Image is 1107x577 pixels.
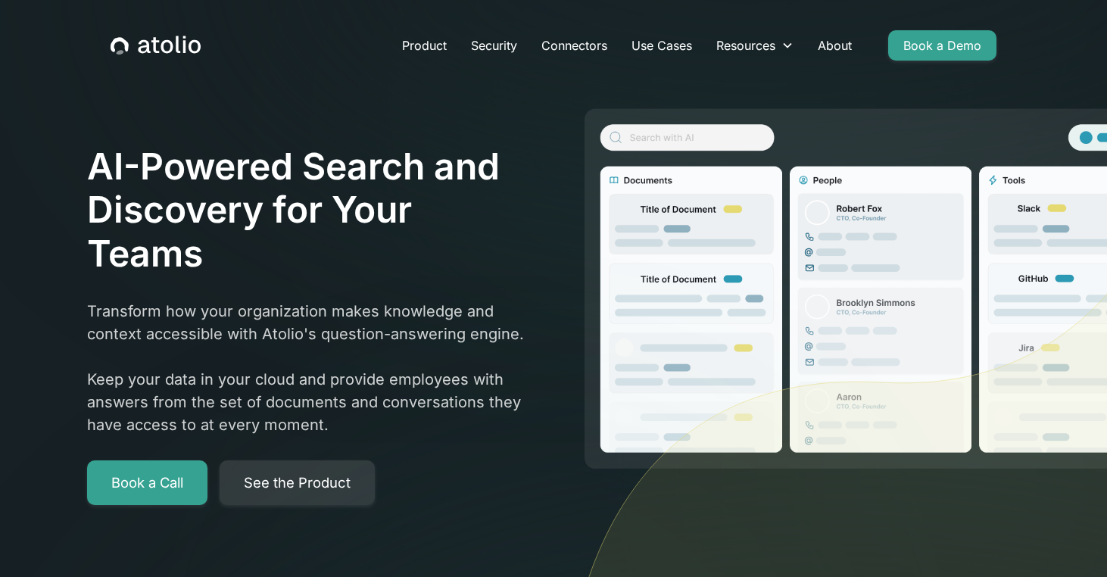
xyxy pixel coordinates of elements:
a: See the Product [220,460,375,506]
a: Use Cases [619,30,704,61]
a: Security [459,30,529,61]
a: Book a Call [87,460,207,506]
a: Book a Demo [888,30,996,61]
a: Product [390,30,459,61]
div: Resources [716,36,775,55]
p: Transform how your organization makes knowledge and context accessible with Atolio's question-ans... [87,300,532,436]
a: home [111,36,201,55]
h1: AI-Powered Search and Discovery for Your Teams [87,145,532,276]
div: Resources [704,30,806,61]
a: About [806,30,864,61]
a: Connectors [529,30,619,61]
